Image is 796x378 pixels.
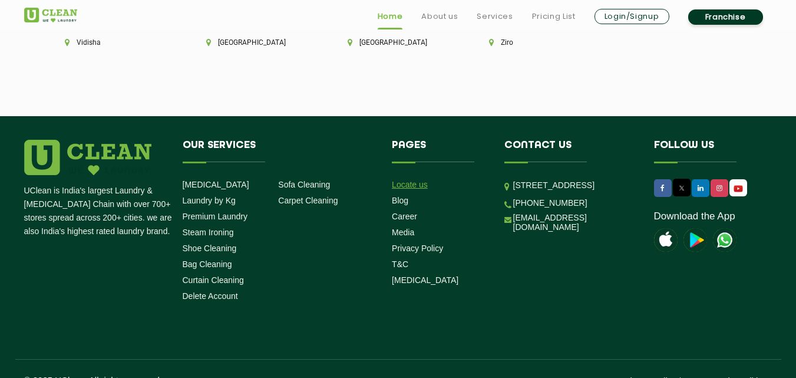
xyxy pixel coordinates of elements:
h4: Pages [392,140,487,162]
img: UClean Laundry and Dry Cleaning [713,228,736,252]
a: T&C [392,259,408,269]
a: Home [378,9,403,24]
a: Bag Cleaning [183,259,232,269]
a: [EMAIL_ADDRESS][DOMAIN_NAME] [513,213,636,232]
a: Delete Account [183,291,238,301]
p: UClean is India's largest Laundry & [MEDICAL_DATA] Chain with over 700+ stores spread across 200+... [24,184,174,238]
a: Locate us [392,180,428,189]
a: Media [392,228,414,237]
a: Franchise [688,9,763,25]
a: Services [477,9,513,24]
img: UClean Laundry and Dry Cleaning [731,182,746,195]
h4: Our Services [183,140,375,162]
a: Download the App [654,211,735,222]
li: Vidisha [65,38,166,47]
a: Sofa Cleaning [278,180,330,189]
p: [STREET_ADDRESS] [513,179,636,192]
img: playstoreicon.png [683,228,707,252]
a: Privacy Policy [392,244,443,253]
a: Career [392,212,417,221]
a: [PHONE_NUMBER] [513,198,587,208]
a: [MEDICAL_DATA] [183,180,249,189]
a: Pricing List [532,9,576,24]
img: logo.png [24,140,151,175]
h4: Contact us [504,140,636,162]
li: Ziro [489,38,590,47]
a: [MEDICAL_DATA] [392,275,458,285]
a: Blog [392,196,408,205]
li: [GEOGRAPHIC_DATA] [206,38,308,47]
a: Carpet Cleaning [278,196,338,205]
a: Laundry by Kg [183,196,236,205]
li: [GEOGRAPHIC_DATA] [348,38,449,47]
a: Premium Laundry [183,212,248,221]
a: Shoe Cleaning [183,244,237,253]
a: Steam Ironing [183,228,234,237]
img: apple-icon.png [654,228,678,252]
img: UClean Laundry and Dry Cleaning [24,8,77,22]
a: Login/Signup [594,9,669,24]
h4: Follow us [654,140,758,162]
a: About us [421,9,458,24]
a: Curtain Cleaning [183,275,244,285]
